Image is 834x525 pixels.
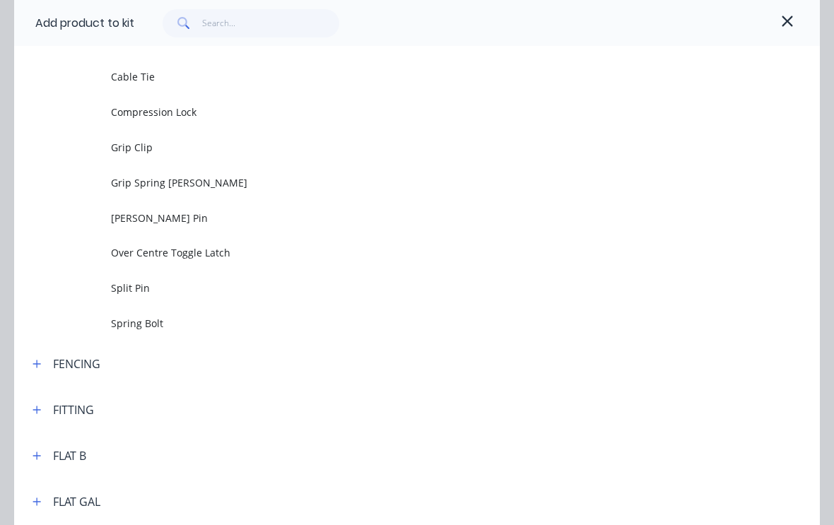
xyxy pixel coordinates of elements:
div: FENCING [53,355,100,372]
span: Split Pin [111,281,679,295]
span: Compression Lock [111,105,679,119]
span: [PERSON_NAME] Pin [111,211,679,225]
span: Cable Tie [111,69,679,84]
div: FLAT B [53,447,86,464]
span: Spring Bolt [111,316,679,331]
div: Add product to kit [35,15,134,32]
div: FLAT GAL [53,493,100,510]
span: Over Centre Toggle Latch [111,245,679,260]
span: Grip Clip [111,140,679,155]
span: Grip Spring [PERSON_NAME] [111,175,679,190]
input: Search... [202,9,340,37]
div: FITTING [53,401,94,418]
